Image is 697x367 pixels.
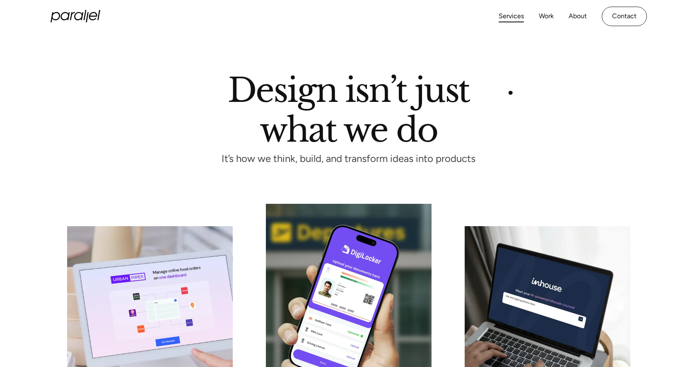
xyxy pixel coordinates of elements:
[569,10,587,22] a: About
[602,7,647,26] a: Contact
[539,10,554,22] a: Work
[207,155,491,162] p: It’s how we think, build, and transform ideas into products
[499,10,524,22] a: Services
[228,74,470,142] h1: Design isn’t just what we do
[51,10,100,22] a: home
